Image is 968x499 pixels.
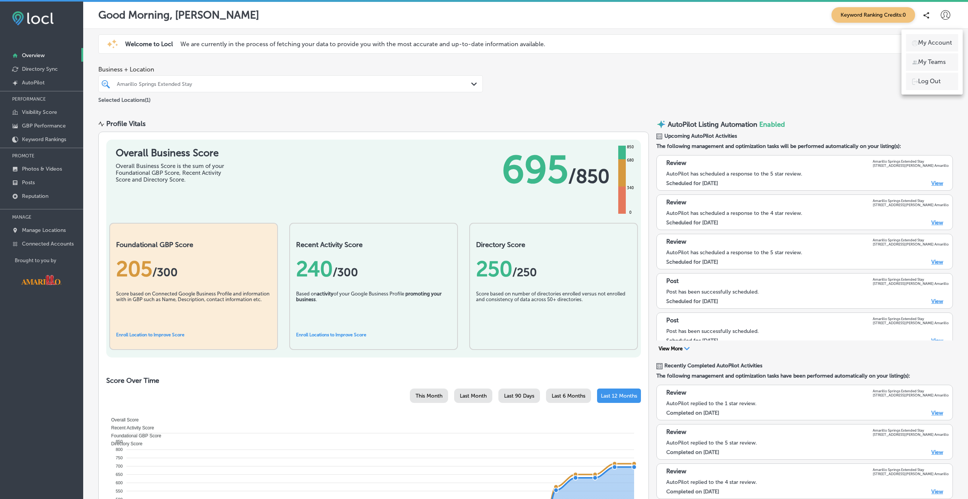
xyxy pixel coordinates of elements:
p: Log Out [918,77,941,86]
p: My Teams [918,58,946,67]
p: Directory Sync [22,66,58,72]
p: AutoPilot [22,79,45,86]
a: My Teams [906,53,958,71]
p: Photos & Videos [22,166,62,172]
a: Log Out [906,73,958,90]
p: Reputation [22,193,48,199]
p: Brought to you by [15,258,83,263]
a: My Account [906,34,958,51]
p: My Account [918,38,952,47]
p: GBP Performance [22,123,66,129]
p: Manage Locations [22,227,66,233]
p: Keyword Rankings [22,136,66,143]
p: Visibility Score [22,109,57,115]
p: Connected Accounts [22,241,74,247]
p: Overview [22,52,45,59]
img: Visit Amarillo [15,269,68,291]
img: fda3e92497d09a02dc62c9cd864e3231.png [12,11,54,25]
p: Posts [22,179,35,186]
